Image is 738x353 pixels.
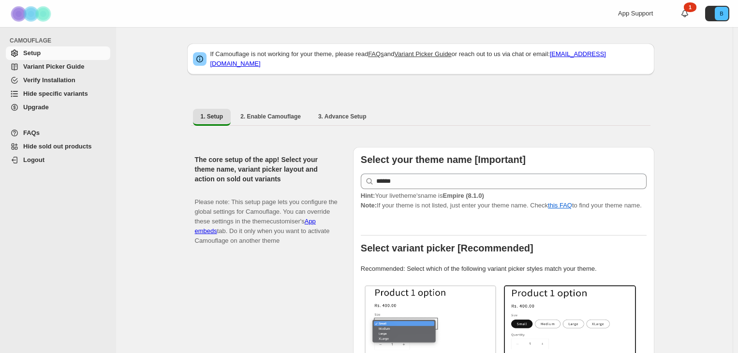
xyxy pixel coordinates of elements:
[361,192,375,199] strong: Hint:
[23,76,75,84] span: Verify Installation
[618,10,653,17] span: App Support
[548,202,572,209] a: this FAQ
[368,50,384,58] a: FAQs
[6,74,110,87] a: Verify Installation
[361,202,377,209] strong: Note:
[201,113,223,120] span: 1. Setup
[23,103,49,111] span: Upgrade
[361,243,533,253] b: Select variant picker [Recommended]
[394,50,451,58] a: Variant Picker Guide
[6,153,110,167] a: Logout
[720,11,723,16] text: B
[195,155,338,184] h2: The core setup of the app! Select your theme name, variant picker layout and action on sold out v...
[23,90,88,97] span: Hide specific variants
[23,143,92,150] span: Hide sold out products
[10,37,111,44] span: CAMOUFLAGE
[23,63,84,70] span: Variant Picker Guide
[361,154,526,165] b: Select your theme name [Important]
[23,49,41,57] span: Setup
[23,129,40,136] span: FAQs
[684,2,696,12] div: 1
[210,49,649,69] p: If Camouflage is not working for your theme, please read and or reach out to us via chat or email:
[6,101,110,114] a: Upgrade
[6,87,110,101] a: Hide specific variants
[715,7,728,20] span: Avatar with initials B
[6,126,110,140] a: FAQs
[6,46,110,60] a: Setup
[6,140,110,153] a: Hide sold out products
[443,192,484,199] strong: Empire (8.1.0)
[705,6,729,21] button: Avatar with initials B
[6,60,110,74] a: Variant Picker Guide
[8,0,56,27] img: Camouflage
[361,191,647,210] p: If your theme is not listed, just enter your theme name. Check to find your theme name.
[361,264,647,274] p: Recommended: Select which of the following variant picker styles match your theme.
[680,9,690,18] a: 1
[195,188,338,246] p: Please note: This setup page lets you configure the global settings for Camouflage. You can overr...
[23,156,44,163] span: Logout
[318,113,367,120] span: 3. Advance Setup
[361,192,484,199] span: Your live theme's name is
[240,113,301,120] span: 2. Enable Camouflage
